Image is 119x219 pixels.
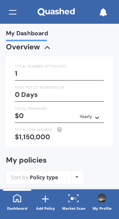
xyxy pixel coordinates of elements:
[15,126,104,133] div: TOTAL SUM INSURED
[62,205,86,212] div: Market Scan
[80,113,92,120] div: Yearly
[11,174,58,181] div: Sort by:
[3,189,31,216] a: Dashboard
[97,194,106,203] img: Profile
[15,70,104,77] div: 1
[93,205,112,212] div: My Profile
[30,174,58,181] div: Policy type
[7,205,27,212] div: Dashboard
[15,91,104,98] div: 0 Days
[15,62,104,70] div: TOTAL NUMBER OF POLICIES
[6,43,40,50] div: Overview
[59,189,88,216] a: Market Scan
[15,133,104,141] div: $1,150,000
[88,189,116,216] a: ProfileMy Profile
[15,112,104,120] div: $0
[31,189,59,216] a: Add Policy
[15,105,104,112] div: TOTAL PREMIUMS
[6,30,48,40] span: My Dashboard
[6,156,47,164] div: My policies
[36,205,55,212] div: Add Policy
[15,84,104,91] div: NEXT POLICY RENEWING IN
